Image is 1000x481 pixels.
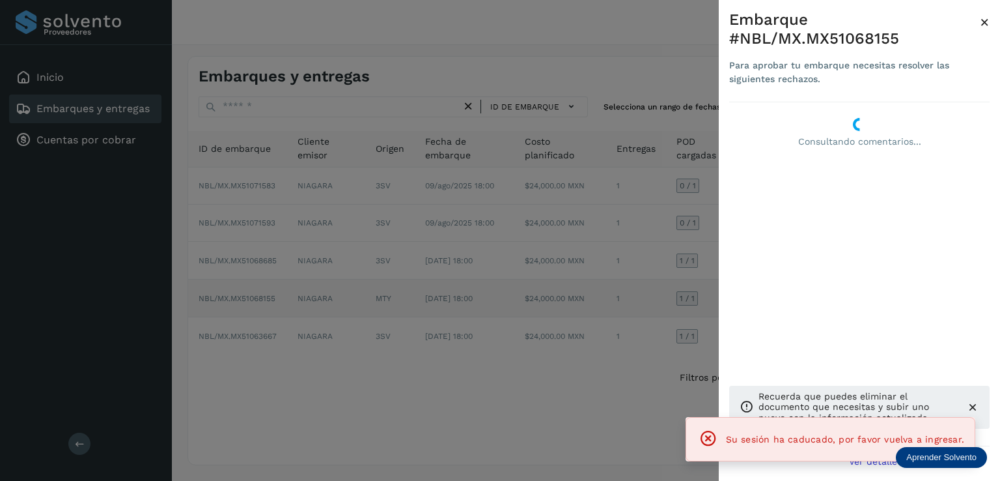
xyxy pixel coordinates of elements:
div: Para aprobar tu embarque necesitas resolver las siguientes rechazos. [729,59,980,86]
p: Aprender Solvento [906,452,977,463]
span: × [980,13,990,31]
p: Consultando comentarios... [729,136,990,147]
div: Embarque #NBL/MX.MX51068155 [729,10,980,48]
button: Close [980,10,990,34]
span: Su sesión ha caducado, por favor vuelva a ingresar. [726,434,964,445]
p: Recuerda que puedes eliminar el documento que necesitas y subir uno nuevo con la información actu... [758,391,956,424]
span: Ver detalle de embarque [849,457,960,466]
div: Aprender Solvento [896,447,987,468]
